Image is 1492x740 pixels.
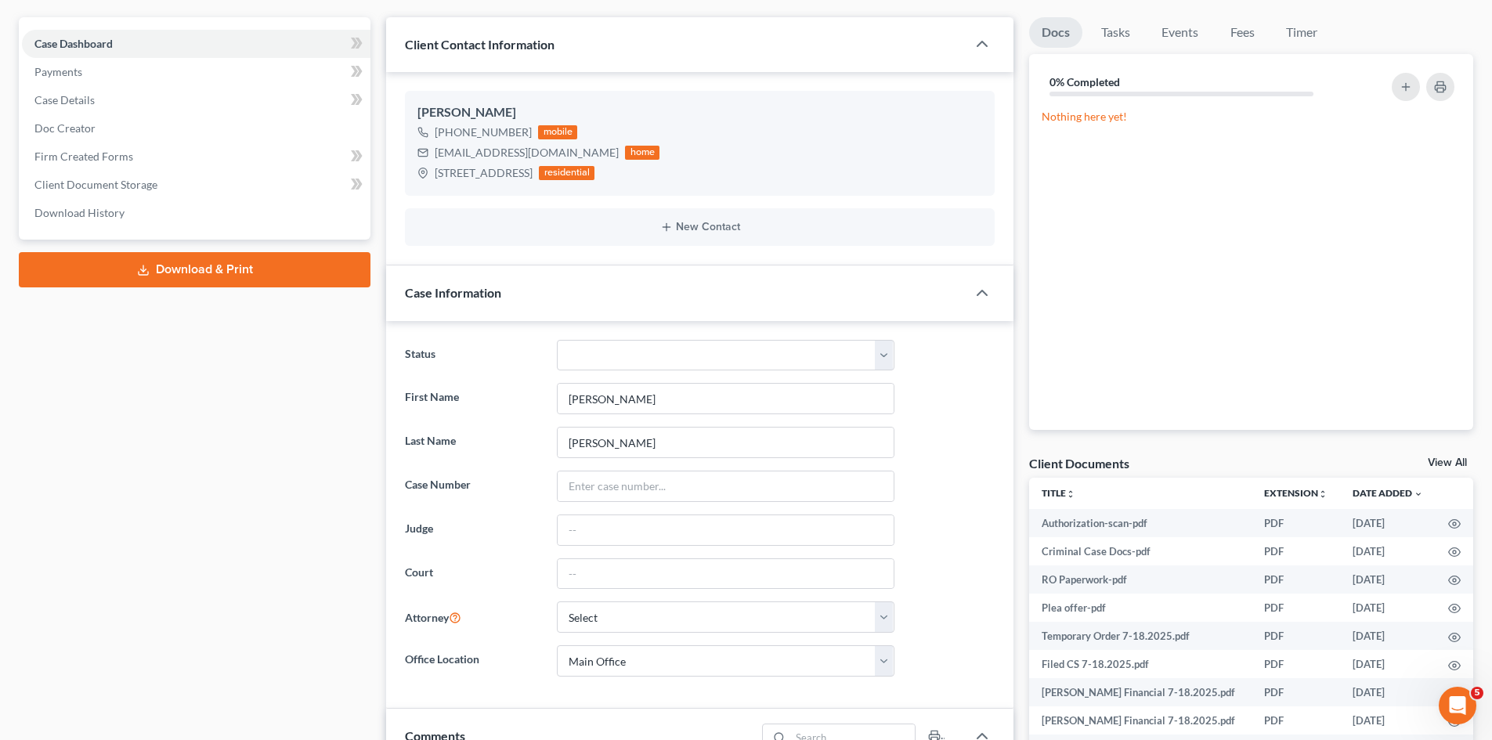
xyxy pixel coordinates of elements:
[1029,509,1252,537] td: Authorization-scan-pdf
[1029,706,1252,735] td: [PERSON_NAME] Financial 7-18.2025.pdf
[1029,565,1252,594] td: RO Paperwork-pdf
[1252,565,1340,594] td: PDF
[22,58,370,86] a: Payments
[1340,706,1436,735] td: [DATE]
[1439,687,1476,724] iframe: Intercom live chat
[1340,622,1436,650] td: [DATE]
[1029,455,1129,471] div: Client Documents
[405,285,501,300] span: Case Information
[22,114,370,143] a: Doc Creator
[1414,489,1423,499] i: expand_more
[1252,622,1340,650] td: PDF
[625,146,659,160] div: home
[417,221,982,233] button: New Contact
[34,121,96,135] span: Doc Creator
[1273,17,1330,48] a: Timer
[1029,17,1082,48] a: Docs
[22,143,370,171] a: Firm Created Forms
[1252,706,1340,735] td: PDF
[34,37,113,50] span: Case Dashboard
[1049,75,1120,88] strong: 0% Completed
[405,37,555,52] span: Client Contact Information
[538,125,577,139] div: mobile
[1029,537,1252,565] td: Criminal Case Docs-pdf
[1252,509,1340,537] td: PDF
[1042,487,1075,499] a: Titleunfold_more
[558,428,894,457] input: Enter Last Name...
[397,514,548,546] label: Judge
[1252,650,1340,678] td: PDF
[1029,622,1252,650] td: Temporary Order 7-18.2025.pdf
[1340,594,1436,622] td: [DATE]
[22,199,370,227] a: Download History
[1029,650,1252,678] td: Filed CS 7-18.2025.pdf
[1318,489,1328,499] i: unfold_more
[1217,17,1267,48] a: Fees
[435,145,619,161] div: [EMAIL_ADDRESS][DOMAIN_NAME]
[1471,687,1483,699] span: 5
[558,559,894,589] input: --
[558,384,894,413] input: Enter First Name...
[1428,457,1467,468] a: View All
[1029,594,1252,622] td: Plea offer-pdf
[1252,594,1340,622] td: PDF
[1353,487,1423,499] a: Date Added expand_more
[34,65,82,78] span: Payments
[539,166,594,180] div: residential
[397,645,548,677] label: Office Location
[417,103,982,122] div: [PERSON_NAME]
[1264,487,1328,499] a: Extensionunfold_more
[19,252,370,287] a: Download & Print
[1340,537,1436,565] td: [DATE]
[397,471,548,502] label: Case Number
[22,86,370,114] a: Case Details
[1042,109,1461,125] p: Nothing here yet!
[22,171,370,199] a: Client Document Storage
[1252,678,1340,706] td: PDF
[1066,489,1075,499] i: unfold_more
[397,340,548,371] label: Status
[34,178,157,191] span: Client Document Storage
[397,601,548,633] label: Attorney
[22,30,370,58] a: Case Dashboard
[1029,678,1252,706] td: [PERSON_NAME] Financial 7-18.2025.pdf
[1340,565,1436,594] td: [DATE]
[435,165,533,181] div: [STREET_ADDRESS]
[34,93,95,106] span: Case Details
[1340,678,1436,706] td: [DATE]
[1340,509,1436,537] td: [DATE]
[397,427,548,458] label: Last Name
[558,515,894,545] input: --
[1252,537,1340,565] td: PDF
[34,206,125,219] span: Download History
[435,125,532,140] div: [PHONE_NUMBER]
[397,558,548,590] label: Court
[397,383,548,414] label: First Name
[1340,650,1436,678] td: [DATE]
[34,150,133,163] span: Firm Created Forms
[1089,17,1143,48] a: Tasks
[1149,17,1211,48] a: Events
[558,471,894,501] input: Enter case number...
